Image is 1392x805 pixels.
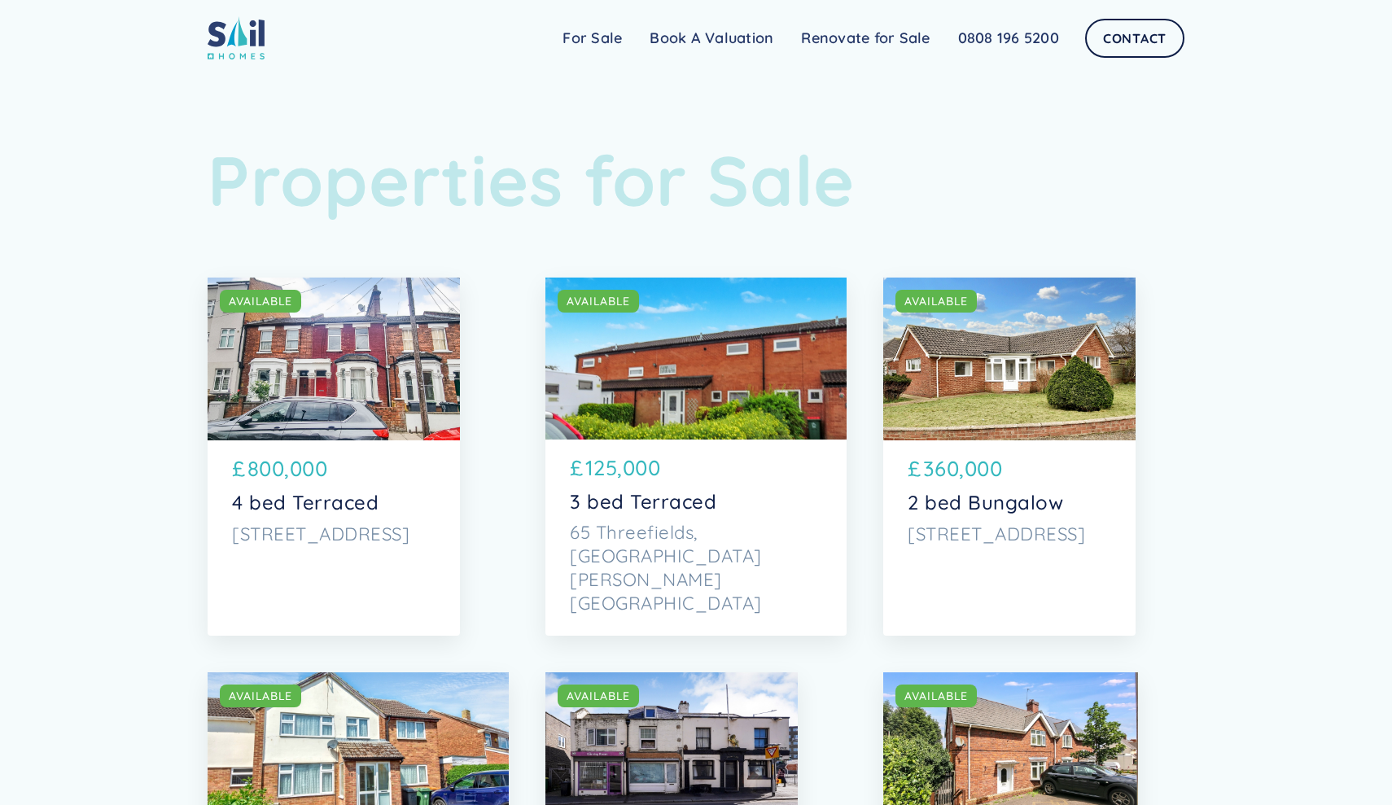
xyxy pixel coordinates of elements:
[585,452,661,483] p: 125,000
[208,278,460,636] a: AVAILABLE£800,0004 bed Terraced[STREET_ADDRESS]
[1085,19,1184,58] a: Contact
[208,138,1184,222] h1: Properties for Sale
[570,521,822,615] p: 65 Threefields, [GEOGRAPHIC_DATA][PERSON_NAME][GEOGRAPHIC_DATA]
[247,453,328,483] p: 800,000
[944,22,1073,55] a: 0808 196 5200
[545,278,847,636] a: AVAILABLE£125,0003 bed Terraced65 Threefields, [GEOGRAPHIC_DATA][PERSON_NAME][GEOGRAPHIC_DATA]
[908,453,921,483] p: £
[549,22,636,55] a: For Sale
[636,22,787,55] a: Book A Valuation
[787,22,943,55] a: Renovate for Sale
[232,523,436,546] p: [STREET_ADDRESS]
[208,16,265,59] img: sail home logo colored
[570,490,822,514] p: 3 bed Terraced
[232,491,436,514] p: 4 bed Terraced
[908,523,1111,546] p: [STREET_ADDRESS]
[923,453,1003,483] p: 360,000
[567,293,630,309] div: AVAILABLE
[908,491,1111,514] p: 2 bed Bungalow
[570,452,584,483] p: £
[904,293,968,309] div: AVAILABLE
[904,688,968,704] div: AVAILABLE
[883,278,1136,636] a: AVAILABLE£360,0002 bed Bungalow[STREET_ADDRESS]
[229,293,292,309] div: AVAILABLE
[232,453,246,483] p: £
[229,688,292,704] div: AVAILABLE
[567,688,630,704] div: AVAILABLE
